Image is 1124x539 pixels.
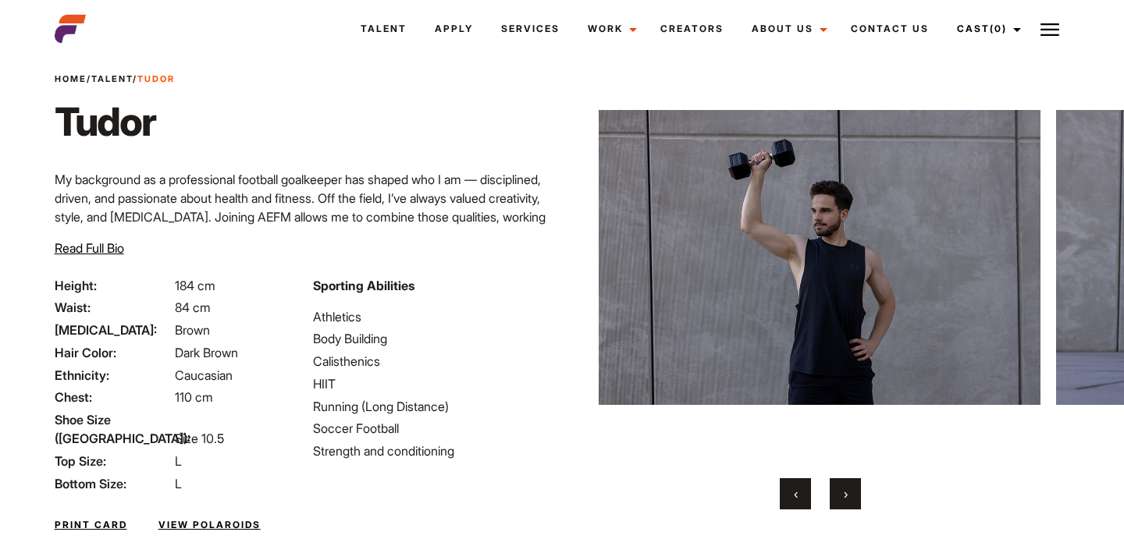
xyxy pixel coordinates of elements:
span: Bottom Size: [55,474,172,493]
span: Read Full Bio [55,240,124,256]
strong: Tudor [137,73,175,84]
img: cropped-aefm-brand-fav-22-square.png [55,13,86,44]
li: Strength and conditioning [313,441,553,460]
span: 84 cm [175,300,211,315]
a: Home [55,73,87,84]
span: 184 cm [175,278,215,293]
a: Apply [421,8,487,50]
span: Shoe Size ([GEOGRAPHIC_DATA]): [55,410,172,448]
img: Burger icon [1040,20,1059,39]
h1: Tudor [55,98,175,145]
span: L [175,476,182,491]
span: 110 cm [175,389,213,405]
span: Ethnicity: [55,366,172,385]
li: Running (Long Distance) [313,397,553,416]
span: Previous [794,486,798,502]
span: Top Size: [55,452,172,470]
a: Print Card [55,518,127,532]
span: Hair Color: [55,343,172,362]
span: Dark Brown [175,345,238,360]
a: Work [574,8,646,50]
span: Next [844,486,848,502]
li: Soccer Football [313,419,553,438]
a: About Us [738,8,837,50]
span: [MEDICAL_DATA]: [55,321,172,339]
span: / / [55,73,175,86]
button: Read Full Bio [55,239,124,257]
span: Caucasian [175,367,233,383]
a: Services [487,8,574,50]
a: Cast(0) [943,8,1030,50]
span: Waist: [55,298,172,317]
li: Calisthenics [313,352,553,371]
span: (0) [990,23,1007,34]
p: My background as a professional football goalkeeper has shaped who I am — disciplined, driven, an... [55,170,553,264]
a: Talent [91,73,133,84]
span: Chest: [55,388,172,406]
span: Size 10.5 [175,431,224,446]
span: L [175,453,182,469]
a: Creators [646,8,738,50]
span: Brown [175,322,210,338]
a: Talent [347,8,421,50]
li: Body Building [313,329,553,348]
li: Athletics [313,307,553,326]
a: View Polaroids [158,518,261,532]
strong: Sporting Abilities [313,278,414,293]
a: Contact Us [837,8,943,50]
span: Height: [55,276,172,295]
li: HIIT [313,374,553,393]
